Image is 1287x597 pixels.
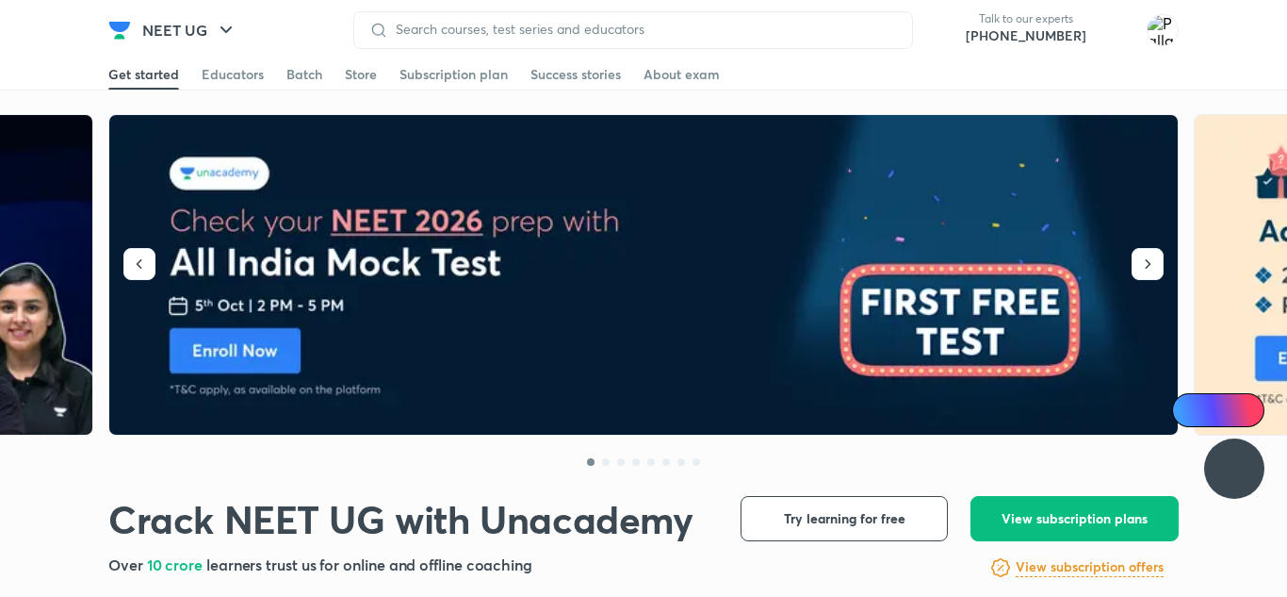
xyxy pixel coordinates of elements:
[147,555,206,574] span: 10 crore
[399,65,508,84] div: Subscription plan
[202,65,264,84] div: Educators
[928,11,966,49] img: call-us
[108,59,179,90] a: Get started
[108,555,147,574] span: Over
[108,496,693,542] h1: Crack NEET UG with Unacademy
[643,59,720,90] a: About exam
[202,59,264,90] a: Educators
[1016,557,1164,577] h6: View subscription offers
[1223,457,1246,480] img: ttu
[108,19,131,41] img: Company Logo
[1172,393,1264,427] a: Ai Doubts
[1101,15,1132,45] img: avatar
[784,509,905,528] span: Try learning for free
[286,65,322,84] div: Batch
[108,65,179,84] div: Get started
[970,496,1179,541] button: View subscription plans
[530,65,621,84] div: Success stories
[530,59,621,90] a: Success stories
[399,59,508,90] a: Subscription plan
[1147,14,1179,46] img: Pallavi Pallavi
[345,65,377,84] div: Store
[345,59,377,90] a: Store
[206,555,532,574] span: learners trust us for online and offline coaching
[966,26,1086,45] a: [PHONE_NUMBER]
[1183,403,1198,418] img: Icon
[741,496,948,541] button: Try learning for free
[388,22,897,37] input: Search courses, test series and educators
[1203,403,1253,418] span: Ai Doubts
[966,11,1086,26] p: Talk to our experts
[1002,509,1148,528] span: View subscription plans
[1016,556,1164,579] a: View subscription offers
[131,11,249,49] button: NEET UG
[286,59,322,90] a: Batch
[643,65,720,84] div: About exam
